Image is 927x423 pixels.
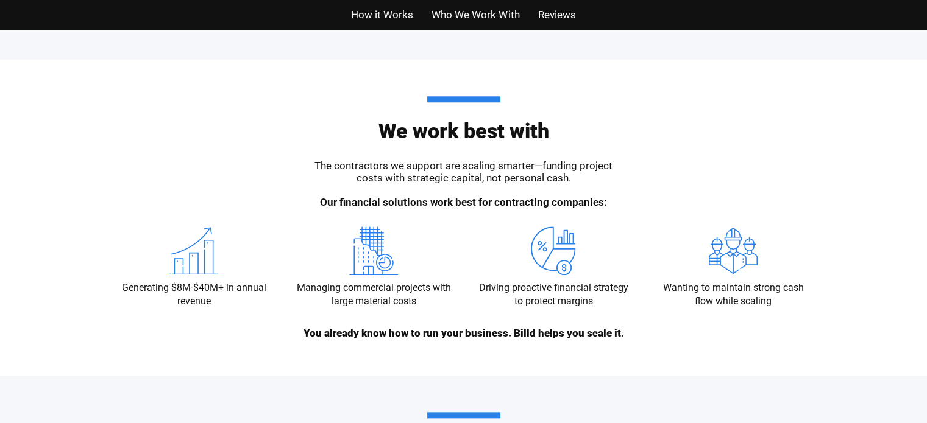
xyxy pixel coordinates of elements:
a: How it Works [351,6,413,24]
a: Reviews [538,6,575,24]
div: The contractors we support are scaling smarter—funding project costs with strategic capital, not ... [311,159,616,208]
p: Wanting to maintain strong cash flow while scaling [656,281,811,309]
h2: We work best with [116,96,811,141]
b: Our financial solutions work best for contracting companies: [320,196,607,208]
a: Who We Work With [432,6,519,24]
p: Driving proactive financial strategy to protect margins [476,281,631,309]
p: Managing commercial projects with large material costs [296,281,452,309]
div: You already know how to run your business. Billd helps you scale it. [250,327,677,339]
p: Generating $8M-$40M+ in annual revenue [116,281,272,309]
